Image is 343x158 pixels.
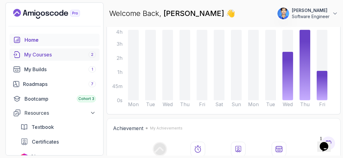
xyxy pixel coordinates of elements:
span: 7 [91,82,93,87]
p: Software Engineer [292,13,330,20]
span: 👋 [226,8,236,19]
span: 2 [91,52,93,57]
div: Roadmaps [23,80,96,88]
span: [PERSON_NAME] [164,9,226,18]
a: bootcamp [9,93,100,105]
img: user profile image [277,8,289,19]
a: roadmaps [9,78,100,90]
tspan: 3h [117,41,123,47]
span: Textbook [32,123,54,131]
tspan: Tue [266,102,275,107]
tspan: Thu [300,102,310,107]
div: Resources [24,109,96,117]
tspan: 4h [116,29,123,35]
a: textbook [17,121,100,133]
div: Home [24,36,96,44]
a: Landing page [13,9,94,19]
h2: Achievement [113,125,143,132]
tspan: Fri [199,102,205,107]
iframe: chat widget [317,133,337,152]
div: Bootcamp [24,95,96,102]
tspan: Mon [128,102,139,107]
tspan: 45m [112,83,123,89]
button: user profile image[PERSON_NAME]Software Engineer [277,7,338,20]
tspan: Wed [283,102,293,107]
tspan: 1h [117,69,123,75]
tspan: Sat [215,102,223,107]
tspan: Mon [248,102,259,107]
tspan: Wed [163,102,173,107]
div: My Builds [24,66,96,73]
span: 1 [92,67,93,72]
a: courses [9,48,100,61]
tspan: Sun [232,102,241,107]
span: Certificates [32,138,59,145]
p: [PERSON_NAME] [292,7,330,13]
p: My Achievements [150,126,183,131]
div: My Courses [24,51,96,58]
tspan: 2h [117,55,123,61]
tspan: Fri [319,102,325,107]
a: certificates [17,136,100,148]
tspan: Thu [180,102,190,107]
span: Cohort 3 [78,96,94,101]
p: Welcome Back, [109,9,235,18]
button: Resources [9,107,100,118]
tspan: Tue [146,102,155,107]
a: builds [9,63,100,75]
tspan: 0s [117,98,123,103]
a: home [9,34,100,46]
